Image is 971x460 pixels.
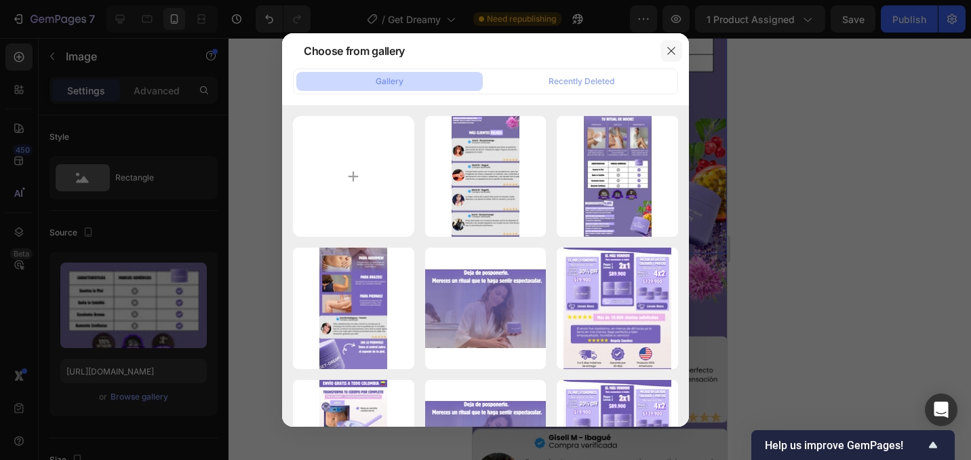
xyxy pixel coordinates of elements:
[304,43,405,59] div: Choose from gallery
[425,269,547,348] img: image
[452,116,519,237] img: image
[549,75,614,88] div: Recently Deleted
[319,248,387,369] img: image
[376,75,403,88] div: Gallery
[488,72,675,91] button: Recently Deleted
[296,72,483,91] button: Gallery
[563,248,671,369] img: image
[765,437,941,453] button: Show survey - Help us improve GemPages!
[925,394,957,426] div: Open Intercom Messenger
[584,116,652,237] img: image
[765,439,925,452] span: Help us improve GemPages!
